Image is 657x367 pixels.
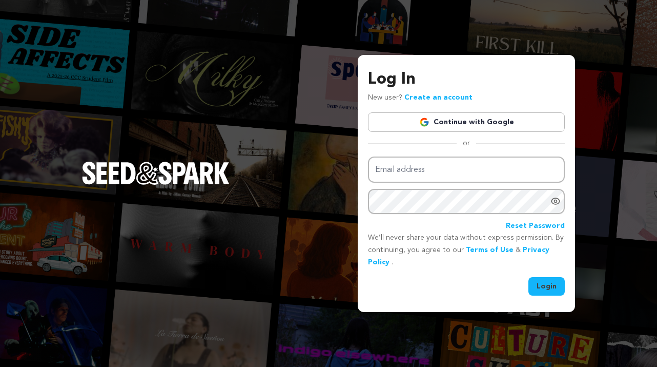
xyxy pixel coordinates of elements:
span: or [457,138,476,148]
a: Seed&Spark Homepage [82,162,230,205]
input: Email address [368,157,565,183]
p: We’ll never share your data without express permission. By continuing, you agree to our & . [368,232,565,268]
img: Google logo [419,117,429,127]
a: Create an account [404,94,473,101]
a: Show password as plain text. Warning: this will display your password on the screen. [550,196,561,206]
a: Terms of Use [466,246,514,254]
h3: Log In [368,67,565,92]
p: New user? [368,92,473,104]
a: Reset Password [506,220,565,233]
img: Seed&Spark Logo [82,162,230,184]
a: Privacy Policy [368,246,549,266]
a: Continue with Google [368,112,565,132]
button: Login [528,277,565,296]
